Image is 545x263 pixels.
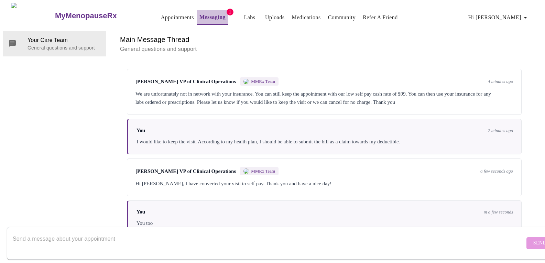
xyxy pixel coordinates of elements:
button: Messaging [197,10,228,25]
div: We are unfortunately not in network with your insurance. You can still keep the appointment with ... [135,90,513,106]
div: You too [137,219,513,227]
button: Appointments [158,11,197,24]
a: Labs [244,13,255,22]
div: Hi [PERSON_NAME], I have converted your visit to self pay. Thank you and have a nice day! [135,179,513,188]
span: MMRx Team [251,79,275,84]
span: 1 [227,9,233,15]
span: Hi [PERSON_NAME] [468,13,530,22]
button: Refer a Friend [360,11,401,24]
span: You [137,209,145,215]
span: 4 minutes ago [488,79,513,84]
img: MMRX [243,168,249,174]
textarea: Send a message about your appointment [13,232,525,254]
a: Refer a Friend [363,13,398,22]
p: General questions and support [28,44,100,51]
span: Your Care Team [28,36,100,44]
span: [PERSON_NAME] VP of Clinical Operations [135,79,236,85]
div: Your Care TeamGeneral questions and support [3,31,106,56]
button: Medications [289,11,324,24]
h6: Main Message Thread [120,34,528,45]
a: Messaging [199,12,226,22]
span: a few seconds ago [480,168,513,174]
img: MyMenopauseRx Logo [11,3,54,29]
span: You [137,128,145,133]
button: Labs [239,11,261,24]
span: [PERSON_NAME] VP of Clinical Operations [135,168,236,174]
a: Community [328,13,356,22]
span: in a few seconds [483,209,513,215]
button: Uploads [262,11,287,24]
h3: MyMenopauseRx [55,11,117,20]
span: MMRx Team [251,168,275,174]
span: 2 minutes ago [488,128,513,133]
a: Appointments [161,13,194,22]
div: I would like to keep the visit. According to my health plan, I should be able to submit the bill ... [137,138,513,146]
img: MMRX [243,79,249,84]
a: Medications [292,13,321,22]
a: Uploads [265,13,285,22]
p: General questions and support [120,45,528,53]
a: MyMenopauseRx [54,4,144,28]
button: Community [325,11,359,24]
button: Hi [PERSON_NAME] [466,11,532,24]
